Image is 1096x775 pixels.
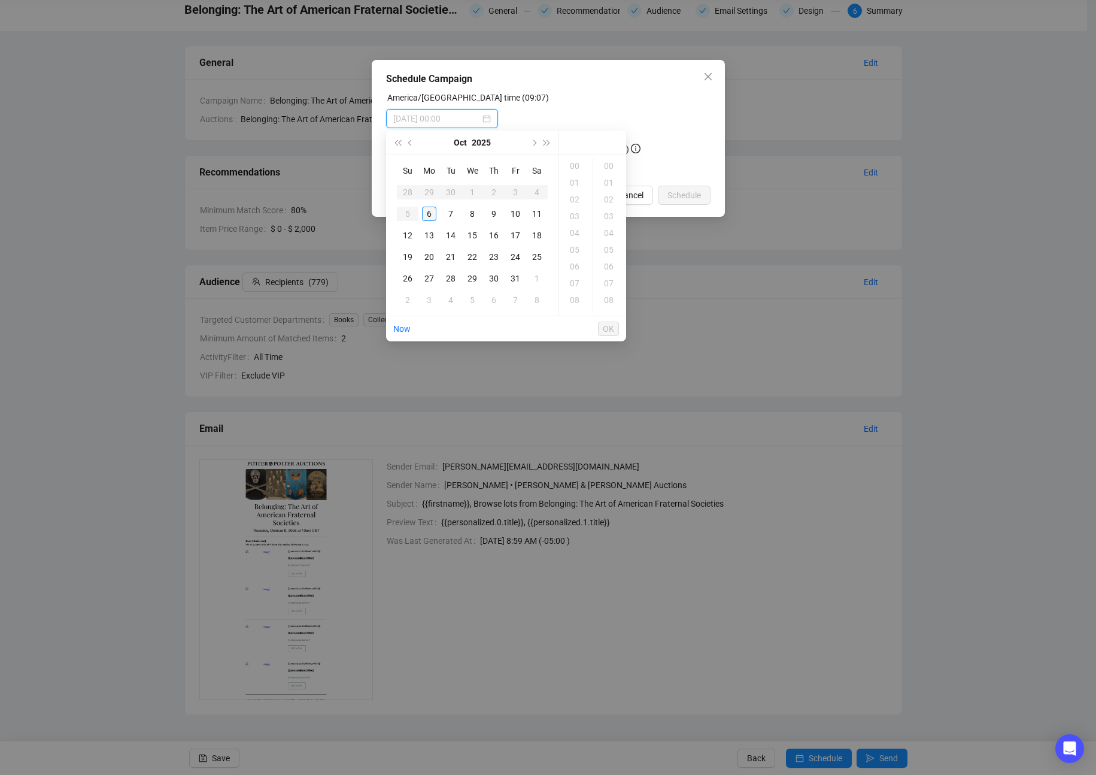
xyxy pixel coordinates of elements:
[440,225,462,246] td: 2025-10-14
[530,271,544,286] div: 1
[483,246,505,268] td: 2025-10-23
[598,322,619,336] button: OK
[462,268,483,289] td: 2025-10-29
[596,241,624,258] div: 05
[391,131,404,155] button: Last year (Control + left)
[418,203,440,225] td: 2025-10-06
[596,275,624,292] div: 07
[483,203,505,225] td: 2025-10-09
[530,207,544,221] div: 11
[508,271,523,286] div: 31
[526,181,548,203] td: 2025-10-04
[397,268,418,289] td: 2025-10-26
[465,250,479,264] div: 22
[440,289,462,311] td: 2025-11-04
[422,207,436,221] div: 6
[422,228,436,243] div: 13
[400,293,415,307] div: 2
[418,160,440,181] th: Mo
[505,268,526,289] td: 2025-10-31
[444,250,458,264] div: 21
[596,225,624,241] div: 04
[393,324,411,334] a: Now
[462,203,483,225] td: 2025-10-08
[444,185,458,199] div: 30
[505,246,526,268] td: 2025-10-24
[422,185,436,199] div: 29
[541,131,554,155] button: Next year (Control + right)
[487,228,501,243] div: 16
[596,308,624,325] div: 09
[465,228,479,243] div: 15
[393,112,480,125] input: Select date
[505,289,526,311] td: 2025-11-07
[526,225,548,246] td: 2025-10-18
[658,186,711,205] button: Schedule
[561,258,590,275] div: 06
[561,275,590,292] div: 07
[454,131,467,155] button: Choose a month
[483,289,505,311] td: 2025-11-06
[596,208,624,225] div: 03
[386,72,711,86] div: Schedule Campaign
[508,185,523,199] div: 3
[462,246,483,268] td: 2025-10-22
[400,250,415,264] div: 19
[530,228,544,243] div: 18
[472,131,491,155] button: Choose a year
[422,250,436,264] div: 20
[487,293,501,307] div: 6
[561,191,590,208] div: 02
[418,181,440,203] td: 2025-09-29
[505,203,526,225] td: 2025-10-10
[418,246,440,268] td: 2025-10-20
[618,189,643,202] span: Cancel
[440,268,462,289] td: 2025-10-28
[505,160,526,181] th: Fr
[561,174,590,191] div: 01
[465,293,479,307] div: 5
[444,228,458,243] div: 14
[609,186,653,205] button: Cancel
[561,241,590,258] div: 05
[404,131,417,155] button: Previous month (PageUp)
[444,293,458,307] div: 4
[596,258,624,275] div: 06
[462,160,483,181] th: We
[397,225,418,246] td: 2025-10-12
[487,271,501,286] div: 30
[561,308,590,325] div: 09
[397,181,418,203] td: 2025-09-28
[418,268,440,289] td: 2025-10-27
[397,203,418,225] td: 2025-10-05
[400,228,415,243] div: 12
[530,185,544,199] div: 4
[462,289,483,311] td: 2025-11-05
[530,293,544,307] div: 8
[526,246,548,268] td: 2025-10-25
[561,292,590,308] div: 08
[400,207,415,221] div: 5
[596,174,624,191] div: 01
[444,207,458,221] div: 7
[483,181,505,203] td: 2025-10-02
[444,271,458,286] div: 28
[440,203,462,225] td: 2025-10-07
[505,181,526,203] td: 2025-10-03
[397,246,418,268] td: 2025-10-19
[487,185,501,199] div: 2
[487,250,501,264] div: 23
[526,160,548,181] th: Sa
[561,208,590,225] div: 03
[1055,734,1084,763] div: Open Intercom Messenger
[505,225,526,246] td: 2025-10-17
[631,144,640,153] span: info-circle
[418,225,440,246] td: 2025-10-13
[440,181,462,203] td: 2025-09-30
[440,246,462,268] td: 2025-10-21
[483,160,505,181] th: Th
[508,250,523,264] div: 24
[465,207,479,221] div: 8
[462,225,483,246] td: 2025-10-15
[418,289,440,311] td: 2025-11-03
